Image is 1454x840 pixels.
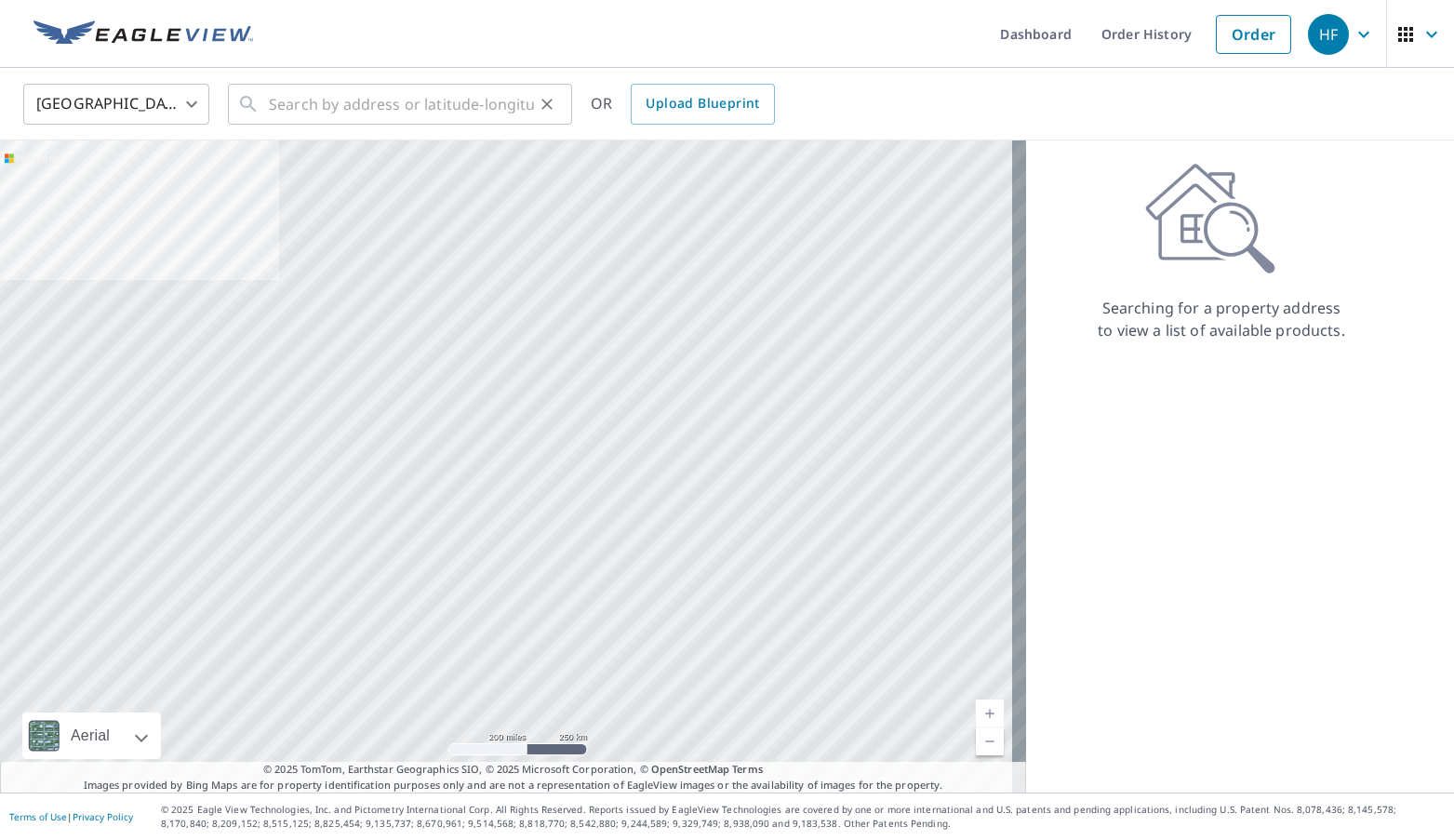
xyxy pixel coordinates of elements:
[161,803,1445,831] p: © 2025 Eagle View Technologies, Inc. and Pictometry International Corp. All Rights Reserved. Repo...
[651,762,729,776] a: OpenStreetMap
[976,727,1004,755] a: Current Level 5, Zoom Out
[33,20,253,48] img: EV Logo
[631,84,774,125] a: Upload Blueprint
[9,811,133,822] p: |
[23,78,209,130] div: [GEOGRAPHIC_DATA]
[646,92,759,115] span: Upload Blueprint
[1308,14,1349,55] div: HF
[591,84,775,125] div: OR
[9,810,67,823] a: Terms of Use
[1216,15,1291,54] a: Order
[534,91,560,117] button: Clear
[22,713,161,759] div: Aerial
[976,700,1004,727] a: Current Level 5, Zoom In
[65,713,115,759] div: Aerial
[263,762,763,778] span: © 2025 TomTom, Earthstar Geographics SIO, © 2025 Microsoft Corporation, ©
[1097,297,1346,341] p: Searching for a property address to view a list of available products.
[732,762,763,776] a: Terms
[73,810,133,823] a: Privacy Policy
[269,78,534,130] input: Search by address or latitude-longitude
